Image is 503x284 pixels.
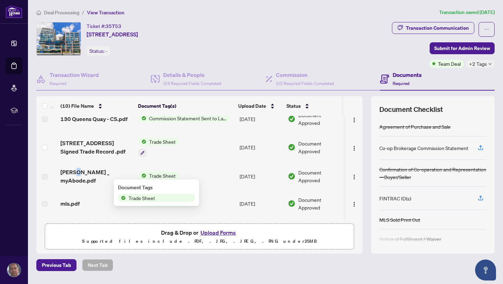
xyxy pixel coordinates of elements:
span: Document Approved [298,196,343,211]
span: Submit for Admin Review [434,43,490,54]
img: Document Status [288,115,296,123]
button: Logo [349,198,360,209]
span: down [488,62,492,66]
td: [DATE] [237,106,285,132]
h4: Details & People [163,71,221,79]
td: [DATE] [237,132,285,162]
img: Status Icon [139,172,146,179]
button: Status IconTrade Sheet [139,138,178,157]
span: Commission Statement Sent to Lawyer [146,114,229,122]
article: Transaction saved [DATE] [439,8,495,16]
img: Status Icon [118,194,126,202]
button: Transaction Communication [392,22,474,34]
div: Agreement of Purchase and Sale [379,123,451,130]
span: +2 Tags [469,60,487,68]
span: Document Approved [298,140,343,155]
td: [DATE] [237,217,285,247]
div: Status: [87,46,110,56]
button: Status IconTrade Sheet [139,172,178,179]
span: Trade Sheet [146,138,178,145]
div: FINTRAC ID(s) [379,194,411,202]
div: Ticket #: [87,22,121,30]
span: Status [286,102,301,110]
span: Trade Sheet [146,172,178,179]
span: (10) File Name [60,102,94,110]
span: Drag & Drop or [161,228,238,237]
span: home [36,10,41,15]
img: Logo [351,174,357,180]
span: Upload Date [238,102,266,110]
div: Document Tags [118,184,195,191]
img: Logo [351,145,357,151]
span: [STREET_ADDRESS] [87,30,138,38]
div: Confirmation of Co-operation and Representation—Buyer/Seller [379,165,486,181]
span: 2/2 Required Fields Completed [276,81,334,86]
img: Profile Icon [7,263,21,277]
span: Document Approved [298,111,343,127]
span: Trade Sheet [126,194,158,202]
span: Previous Tab [42,260,71,271]
span: Deal Processing [44,9,79,16]
span: ellipsis [484,27,489,32]
th: Document Tag(s) [135,96,235,116]
button: Logo [349,113,360,125]
span: Drag & Drop orUpload FormsSupported files include .PDF, .JPG, .JPEG, .PNG under25MB [45,224,354,250]
span: Document Checklist [379,105,443,114]
th: (10) File Name [58,96,135,116]
button: Upload Forms [198,228,238,237]
p: Supported files include .PDF, .JPG, .JPEG, .PNG under 25 MB [49,237,350,246]
li: / [82,8,84,16]
div: MLS Sold Print Out [379,216,420,223]
span: mls.pdf [60,199,80,208]
img: Document Status [288,172,296,180]
span: 130 Queens Quay - CS.pdf [60,115,127,123]
img: Logo [351,201,357,207]
img: Document Status [288,200,296,207]
h4: Documents [393,71,422,79]
span: [STREET_ADDRESS] Signed Trade Record .pdf [60,139,133,156]
button: Open asap [475,260,496,281]
th: Upload Date [235,96,283,116]
span: - [105,48,107,54]
img: logo [6,5,22,18]
span: 35753 [105,23,121,29]
img: Logo [351,117,357,123]
button: Next Tab [82,259,113,271]
img: IMG-C12003194_1.jpg [37,22,81,55]
button: Logo [349,142,360,153]
span: [PERSON_NAME] _ myAbode.pdf [60,168,133,185]
h4: Transaction Wizard [50,71,99,79]
h4: Commission [276,71,334,79]
button: Logo [349,171,360,182]
span: View Transaction [87,9,124,16]
span: 3/3 Required Fields Completed [163,81,221,86]
span: Required [50,81,66,86]
img: Status Icon [139,114,146,122]
span: Required [393,81,409,86]
button: Status IconCommission Statement Sent to Lawyer [139,114,229,122]
div: Co-op Brokerage Commission Statement [379,144,468,152]
td: [DATE] [237,162,285,190]
button: Previous Tab [36,259,76,271]
div: Transaction Communication [406,22,469,34]
img: Status Icon [139,138,146,145]
td: [DATE] [237,190,285,217]
th: Status [284,96,344,116]
span: Document Approved [298,169,343,184]
button: Submit for Admin Review [430,42,495,54]
span: Team Deal [438,60,461,68]
img: Document Status [288,143,296,151]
